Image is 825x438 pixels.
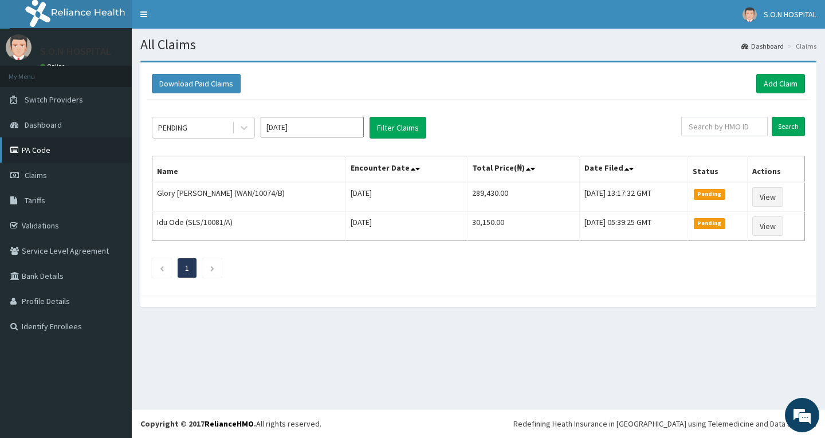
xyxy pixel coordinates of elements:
[772,117,805,136] input: Search
[785,41,816,51] li: Claims
[6,34,32,60] img: User Image
[188,6,215,33] div: Minimize live chat window
[140,37,816,52] h1: All Claims
[346,182,467,212] td: [DATE]
[25,195,45,206] span: Tariffs
[580,156,688,183] th: Date Filed
[467,156,580,183] th: Total Price(₦)
[40,46,111,57] p: S.O.N HOSPITAL
[6,313,218,353] textarea: Type your message and hit 'Enter'
[681,117,768,136] input: Search by HMO ID
[152,74,241,93] button: Download Paid Claims
[132,409,825,438] footer: All rights reserved.
[152,182,346,212] td: Glory [PERSON_NAME] (WAN/10074/B)
[580,212,688,241] td: [DATE] 05:39:25 GMT
[688,156,748,183] th: Status
[756,74,805,93] a: Add Claim
[467,212,580,241] td: 30,150.00
[752,187,783,207] a: View
[25,120,62,130] span: Dashboard
[741,41,784,51] a: Dashboard
[152,212,346,241] td: Idu Ode (SLS/10081/A)
[205,419,254,429] a: RelianceHMO
[346,212,467,241] td: [DATE]
[21,57,46,86] img: d_794563401_company_1708531726252_794563401
[467,182,580,212] td: 289,430.00
[158,122,187,133] div: PENDING
[25,94,83,105] span: Switch Providers
[25,170,47,180] span: Claims
[140,419,256,429] strong: Copyright © 2017 .
[747,156,804,183] th: Actions
[694,218,725,228] span: Pending
[159,263,164,273] a: Previous page
[764,9,816,19] span: S.O.N HOSPITAL
[580,182,688,212] td: [DATE] 13:17:32 GMT
[346,156,467,183] th: Encounter Date
[513,418,816,429] div: Redefining Heath Insurance in [GEOGRAPHIC_DATA] using Telemedicine and Data Science!
[694,189,725,199] span: Pending
[261,117,364,137] input: Select Month and Year
[66,144,158,260] span: We're online!
[370,117,426,139] button: Filter Claims
[210,263,215,273] a: Next page
[60,64,192,79] div: Chat with us now
[40,62,68,70] a: Online
[185,263,189,273] a: Page 1 is your current page
[742,7,757,22] img: User Image
[752,216,783,236] a: View
[152,156,346,183] th: Name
